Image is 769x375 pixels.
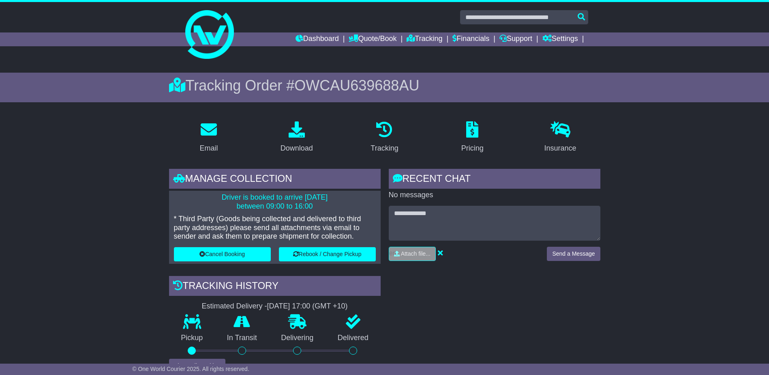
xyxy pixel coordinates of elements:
[174,193,376,211] p: Driver is booked to arrive [DATE] between 09:00 to 16:00
[539,119,582,157] a: Insurance
[296,32,339,46] a: Dashboard
[169,169,381,191] div: Manage collection
[132,366,249,372] span: © One World Courier 2025. All rights reserved.
[194,119,223,157] a: Email
[169,276,381,298] div: Tracking history
[169,359,225,373] button: View Full Tracking
[174,247,271,261] button: Cancel Booking
[281,143,313,154] div: Download
[389,169,600,191] div: RECENT CHAT
[294,77,419,94] span: OWCAU639688AU
[407,32,442,46] a: Tracking
[547,247,600,261] button: Send a Message
[279,247,376,261] button: Rebook / Change Pickup
[169,302,381,311] div: Estimated Delivery -
[267,302,348,311] div: [DATE] 17:00 (GMT +10)
[215,334,269,343] p: In Transit
[269,334,326,343] p: Delivering
[169,334,215,343] p: Pickup
[174,215,376,241] p: * Third Party (Goods being collected and delivered to third party addresses) please send all atta...
[544,143,576,154] div: Insurance
[275,119,318,157] a: Download
[169,77,600,94] div: Tracking Order #
[461,143,484,154] div: Pricing
[499,32,532,46] a: Support
[542,32,578,46] a: Settings
[452,32,489,46] a: Financials
[389,191,600,200] p: No messages
[365,119,403,157] a: Tracking
[199,143,218,154] div: Email
[371,143,398,154] div: Tracking
[349,32,396,46] a: Quote/Book
[326,334,381,343] p: Delivered
[456,119,489,157] a: Pricing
